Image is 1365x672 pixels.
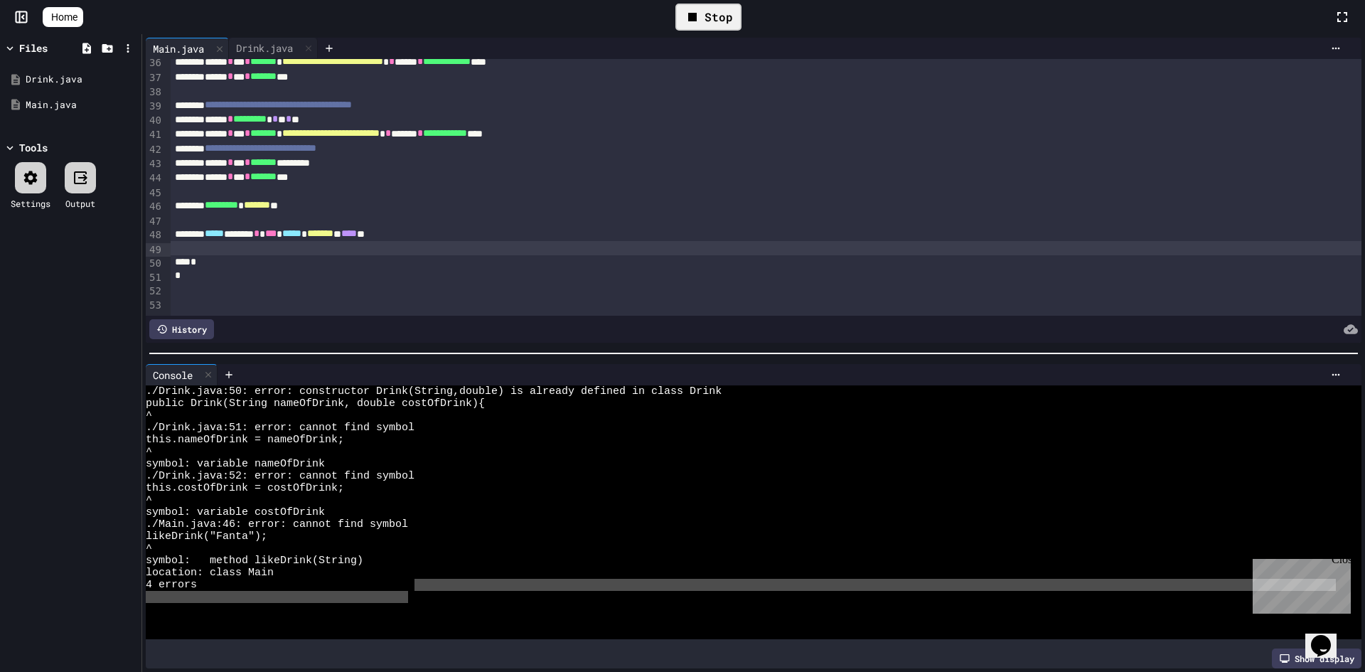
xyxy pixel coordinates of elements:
[146,494,152,506] span: ^
[146,299,164,313] div: 53
[149,319,214,339] div: History
[65,197,95,210] div: Output
[146,470,414,482] span: ./Drink.java:52: error: cannot find symbol
[146,100,164,114] div: 39
[1305,615,1351,658] iframe: chat widget
[146,71,164,85] div: 37
[146,530,267,543] span: likeDrink("Fanta");
[146,434,344,446] span: this.nameOfDrink = nameOfDrink;
[19,41,48,55] div: Files
[146,215,164,229] div: 47
[675,4,742,31] div: Stop
[146,506,325,518] span: symbol: variable costOfDrink
[146,41,211,56] div: Main.java
[146,56,164,70] div: 36
[19,140,48,155] div: Tools
[1247,553,1351,614] iframe: chat widget
[146,228,164,242] div: 48
[146,458,325,470] span: symbol: variable nameOfDrink
[146,171,164,186] div: 44
[51,10,77,24] span: Home
[146,128,164,142] div: 41
[146,186,164,201] div: 45
[146,243,164,257] div: 49
[146,157,164,171] div: 43
[146,114,164,128] div: 40
[6,6,98,90] div: Chat with us now!Close
[229,41,300,55] div: Drink.java
[146,555,363,567] span: symbol: method likeDrink(String)
[146,257,164,271] div: 50
[146,579,197,591] span: 4 errors
[146,422,414,434] span: ./Drink.java:51: error: cannot find symbol
[146,271,164,285] div: 51
[26,73,136,87] div: Drink.java
[146,410,152,422] span: ^
[146,482,344,494] span: this.costOfDrink = costOfDrink;
[146,446,152,458] span: ^
[26,98,136,112] div: Main.java
[146,143,164,157] div: 42
[146,543,152,555] span: ^
[146,567,274,579] span: location: class Main
[146,385,722,398] span: ./Drink.java:50: error: constructor Drink(String,double) is already defined in class Drink
[146,284,164,299] div: 52
[146,398,485,410] span: public Drink(String nameOfDrink, double costOfDrink){
[146,368,200,383] div: Console
[146,85,164,100] div: 38
[11,197,50,210] div: Settings
[146,364,218,385] div: Console
[146,38,229,59] div: Main.java
[146,518,408,530] span: ./Main.java:46: error: cannot find symbol
[229,38,318,59] div: Drink.java
[43,7,83,27] a: Home
[1272,649,1361,668] div: Show display
[146,200,164,214] div: 46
